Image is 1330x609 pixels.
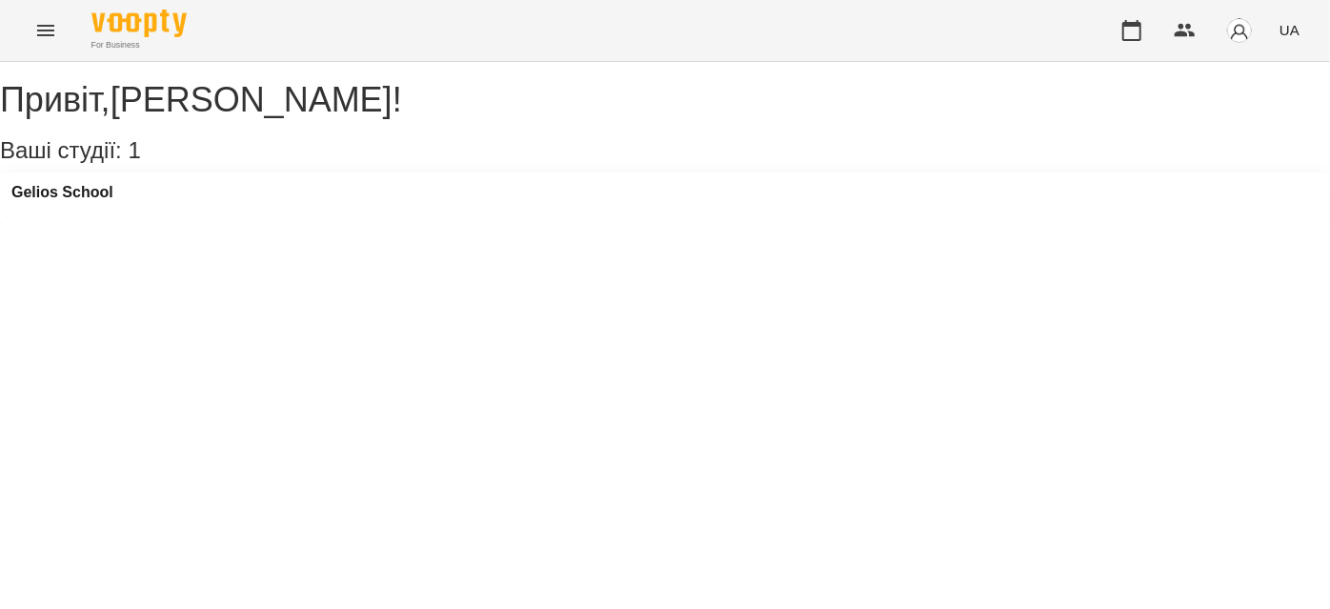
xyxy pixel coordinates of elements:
[1280,20,1300,40] span: UA
[1226,17,1253,44] img: avatar_s.png
[91,10,187,37] img: Voopty Logo
[11,184,113,201] a: Gelios School
[1272,12,1307,48] button: UA
[23,8,69,53] button: Menu
[91,39,187,51] span: For Business
[128,137,140,163] span: 1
